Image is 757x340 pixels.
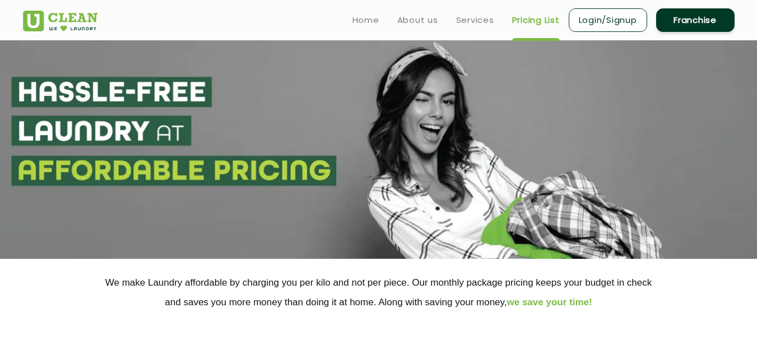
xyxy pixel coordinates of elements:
a: Home [352,13,379,27]
a: Services [456,13,494,27]
a: Franchise [656,8,735,32]
p: We make Laundry affordable by charging you per kilo and not per piece. Our monthly package pricin... [23,273,735,312]
span: we save your time! [507,297,592,308]
img: UClean Laundry and Dry Cleaning [23,11,97,31]
a: Login/Signup [569,8,647,32]
a: Pricing List [512,13,560,27]
a: About us [397,13,438,27]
